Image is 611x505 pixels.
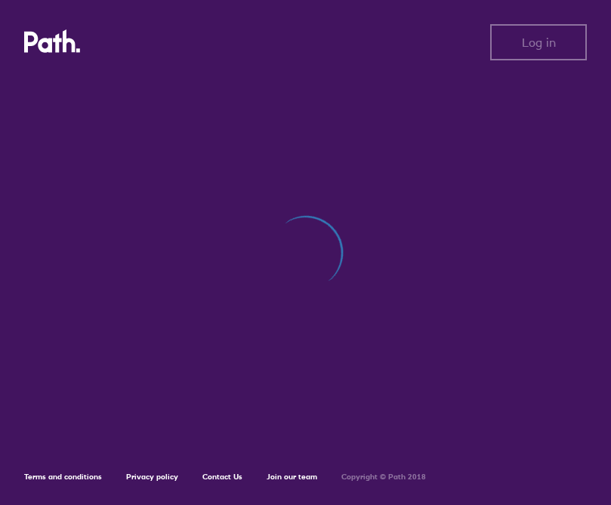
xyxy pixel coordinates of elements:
[341,473,426,482] h6: Copyright © Path 2018
[267,472,317,482] a: Join our team
[202,472,242,482] a: Contact Us
[126,472,178,482] a: Privacy policy
[522,35,556,49] span: Log in
[24,472,102,482] a: Terms and conditions
[490,24,587,60] button: Log in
